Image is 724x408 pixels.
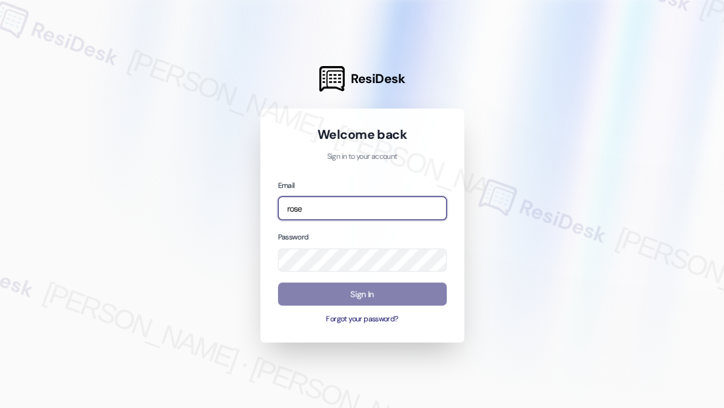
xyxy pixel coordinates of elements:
[278,196,447,220] input: name@example.com
[278,181,295,190] label: Email
[278,314,447,325] button: Forgot your password?
[278,126,447,143] h1: Welcome back
[319,66,345,92] img: ResiDesk Logo
[278,232,309,242] label: Password
[351,70,405,87] span: ResiDesk
[278,283,447,306] button: Sign In
[278,152,447,162] p: Sign in to your account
